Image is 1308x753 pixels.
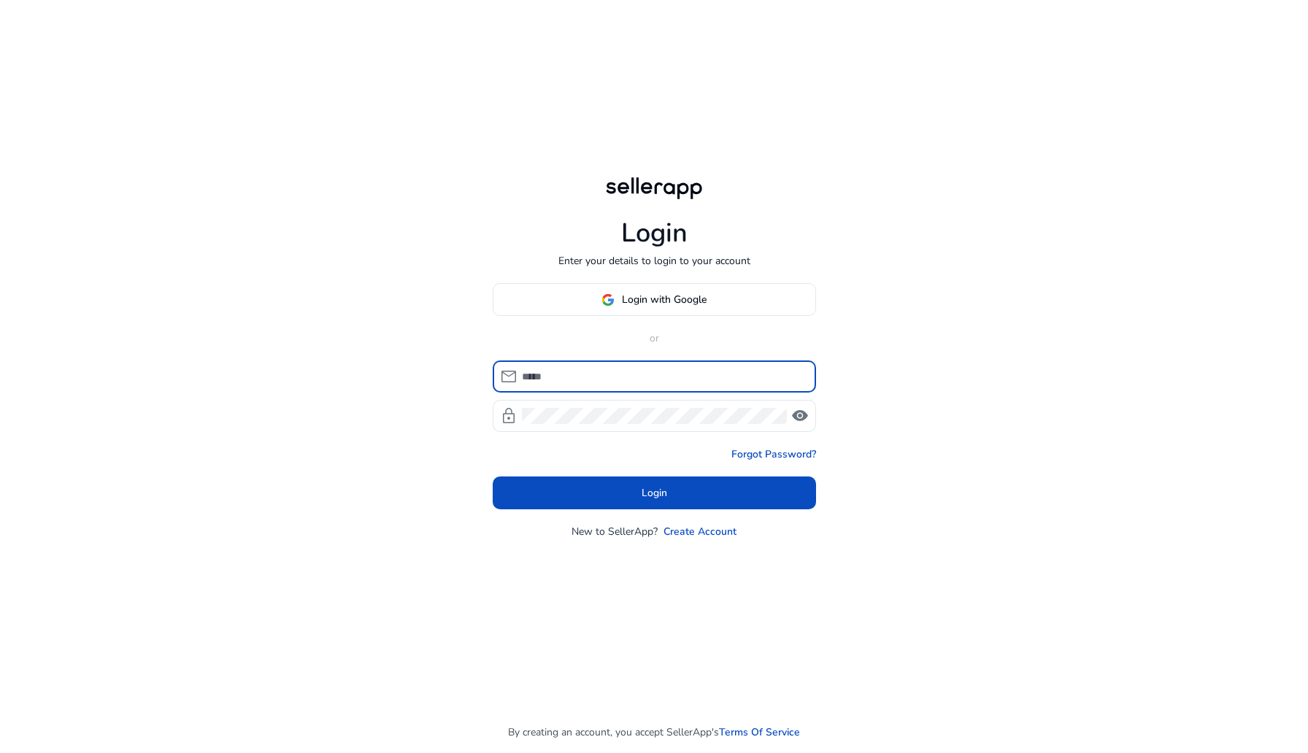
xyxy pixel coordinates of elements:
[493,331,816,346] p: or
[731,447,816,462] a: Forgot Password?
[601,293,615,306] img: google-logo.svg
[558,253,750,269] p: Enter your details to login to your account
[493,476,816,509] button: Login
[500,407,518,425] span: lock
[663,524,736,539] a: Create Account
[642,485,667,501] span: Login
[621,217,688,249] h1: Login
[719,725,800,740] a: Terms Of Service
[572,524,658,539] p: New to SellerApp?
[791,407,809,425] span: visibility
[493,283,816,316] button: Login with Google
[500,368,518,385] span: mail
[622,292,707,307] span: Login with Google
